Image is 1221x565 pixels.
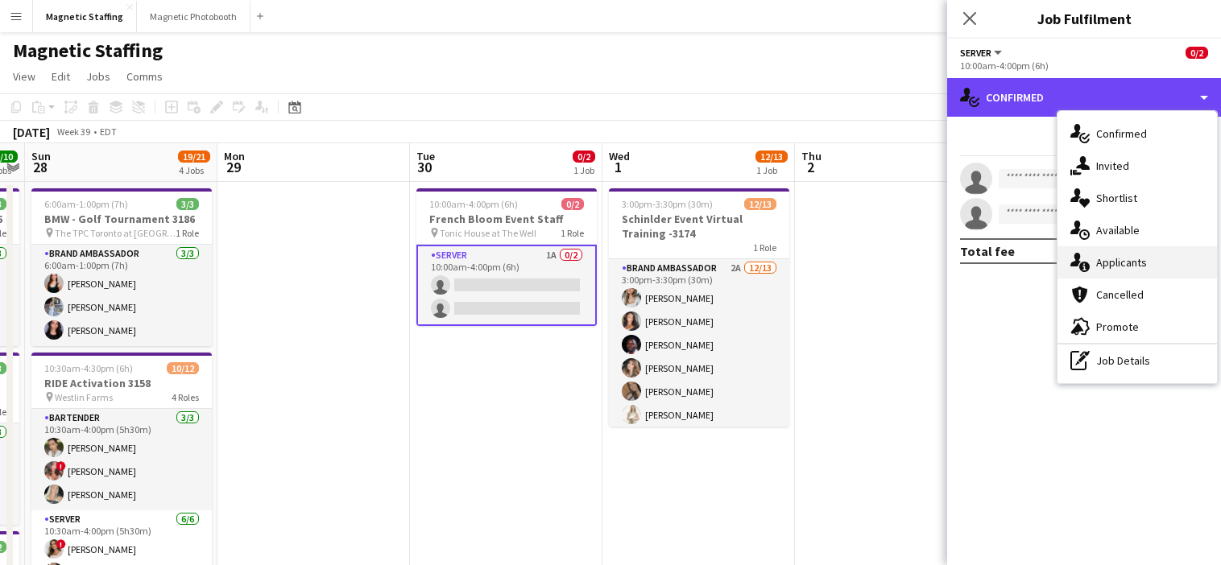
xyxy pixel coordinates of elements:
span: Sun [31,149,51,163]
span: The TPC Toronto at [GEOGRAPHIC_DATA] [55,227,176,239]
span: Mon [224,149,245,163]
div: EDT [100,126,117,138]
app-job-card: 3:00pm-3:30pm (30m)12/13Schinlder Event Virtual Training -31741 RoleBrand Ambassador2A12/133:00pm... [609,188,789,427]
span: Week 39 [53,126,93,138]
span: Edit [52,69,70,84]
div: 10:00am-4:00pm (6h) [960,60,1208,72]
span: Wed [609,149,630,163]
span: View [13,69,35,84]
span: Confirmed [1096,126,1147,141]
app-card-role: Server1A0/210:00am-4:00pm (6h) [416,245,597,326]
span: 0/2 [1186,47,1208,59]
span: Shortlist [1096,191,1137,205]
span: Applicants [1096,255,1147,270]
span: 12/13 [755,151,788,163]
span: Promote [1096,320,1139,334]
app-card-role: Bartender3/310:30am-4:00pm (5h30m)[PERSON_NAME]![PERSON_NAME][PERSON_NAME] [31,409,212,510]
div: 1 Job [756,164,787,176]
div: Job Details [1058,344,1217,377]
div: Total fee [960,243,1015,259]
h3: BMW - Golf Tournament 3186 [31,212,212,226]
span: Tue [416,149,435,163]
button: Magnetic Photobooth [137,1,250,32]
span: ! [56,461,66,471]
span: 3:00pm-3:30pm (30m) [622,198,713,210]
span: 6:00am-1:00pm (7h) [44,198,128,210]
span: 12/13 [744,198,776,210]
span: 4 Roles [172,391,199,403]
a: Jobs [80,66,117,87]
a: Comms [120,66,169,87]
div: 1 Job [573,164,594,176]
span: Thu [801,149,822,163]
span: 3/3 [176,198,199,210]
app-job-card: 10:00am-4:00pm (6h)0/2French Bloom Event Staff Tonic House at The Well1 RoleServer1A0/210:00am-4:... [416,188,597,326]
div: [DATE] [13,124,50,140]
div: Confirmed [947,78,1221,117]
span: 1 Role [753,241,776,254]
span: 0/2 [573,151,595,163]
div: 4 Jobs [179,164,209,176]
span: Jobs [86,69,110,84]
span: 10/12 [167,362,199,374]
h1: Magnetic Staffing [13,39,163,63]
h3: Job Fulfilment [947,8,1221,29]
app-job-card: 6:00am-1:00pm (7h)3/3BMW - Golf Tournament 3186 The TPC Toronto at [GEOGRAPHIC_DATA]1 RoleBrand A... [31,188,212,346]
span: 29 [221,158,245,176]
button: Server [960,47,1004,59]
span: 1 Role [176,227,199,239]
span: 1 Role [561,227,584,239]
span: 1 [606,158,630,176]
span: Cancelled [1096,287,1144,302]
h3: RIDE Activation 3158 [31,376,212,390]
span: Westlin Farms [55,391,113,403]
span: 2 [799,158,822,176]
span: ! [56,539,66,549]
h3: Schinlder Event Virtual Training -3174 [609,212,789,241]
span: Server [960,47,991,59]
span: 28 [29,158,51,176]
span: 30 [414,158,435,176]
span: 10:30am-4:30pm (6h) [44,362,133,374]
h3: French Bloom Event Staff [416,212,597,226]
app-card-role: Brand Ambassador3/36:00am-1:00pm (7h)[PERSON_NAME][PERSON_NAME][PERSON_NAME] [31,245,212,346]
span: 0/2 [561,198,584,210]
span: 19/21 [178,151,210,163]
a: View [6,66,42,87]
span: Comms [126,69,163,84]
span: Invited [1096,159,1129,173]
span: Available [1096,223,1140,237]
button: Magnetic Staffing [33,1,137,32]
span: 10:00am-4:00pm (6h) [429,198,518,210]
span: Tonic House at The Well [440,227,536,239]
a: Edit [45,66,77,87]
